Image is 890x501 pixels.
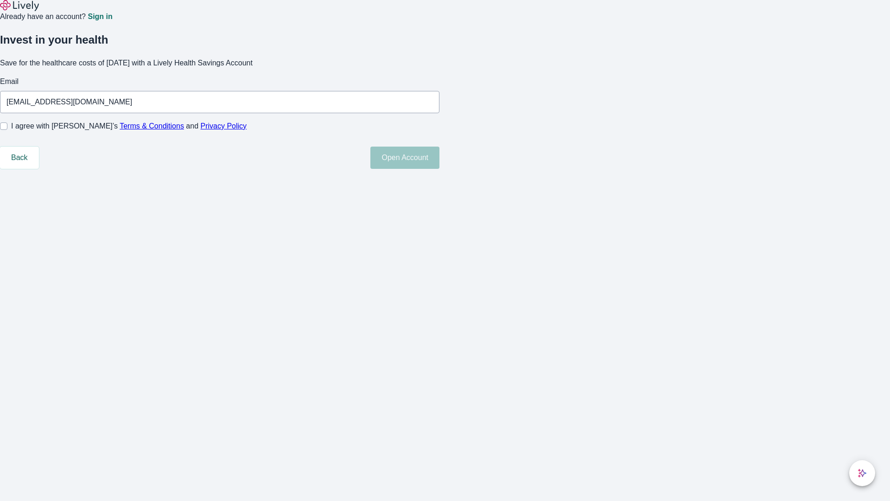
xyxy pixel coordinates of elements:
a: Sign in [88,13,112,20]
svg: Lively AI Assistant [858,469,867,478]
a: Privacy Policy [201,122,247,130]
a: Terms & Conditions [120,122,184,130]
button: chat [849,460,875,486]
span: I agree with [PERSON_NAME]’s and [11,121,247,132]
